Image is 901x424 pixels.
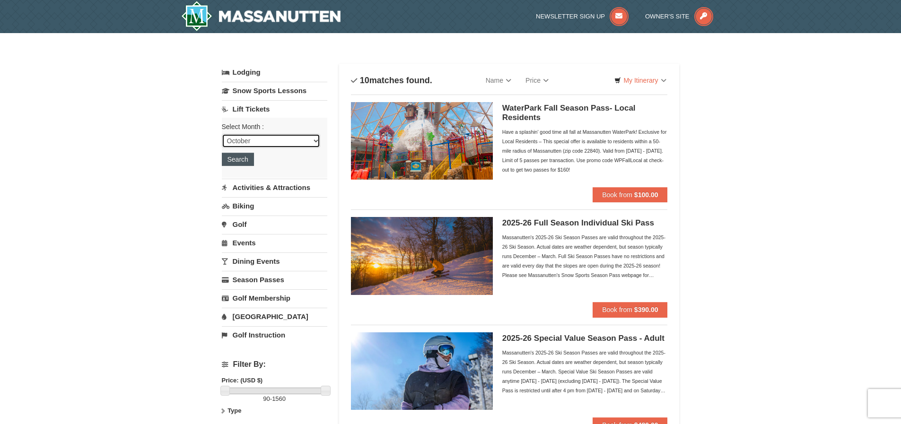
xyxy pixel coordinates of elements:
[222,82,327,99] a: Snow Sports Lessons
[351,76,432,85] h4: matches found.
[502,348,668,395] div: Massanutten's 2025-26 Ski Season Passes are valid throughout the 2025-26 Ski Season. Actual dates...
[222,64,327,81] a: Lodging
[608,73,672,87] a: My Itinerary
[272,395,286,402] span: 1560
[536,13,605,20] span: Newsletter Sign Up
[351,332,493,410] img: 6619937-198-dda1df27.jpg
[222,308,327,325] a: [GEOGRAPHIC_DATA]
[351,217,493,294] img: 6619937-208-2295c65e.jpg
[645,13,690,20] span: Owner's Site
[593,187,667,202] button: Book from $100.00
[222,271,327,288] a: Season Passes
[181,1,341,31] img: Massanutten Resort Logo
[502,104,668,122] h5: WaterPark Fall Season Pass- Local Residents
[593,302,667,317] button: Book from $390.00
[479,71,518,90] a: Name
[263,395,270,402] span: 90
[502,218,668,228] h5: 2025-26 Full Season Individual Ski Pass
[518,71,556,90] a: Price
[227,407,241,414] strong: Type
[222,122,320,131] label: Select Month :
[222,179,327,196] a: Activities & Attractions
[502,334,668,343] h5: 2025-26 Special Value Season Pass - Adult
[222,377,263,384] strong: Price: (USD $)
[222,252,327,270] a: Dining Events
[222,100,327,118] a: Lift Tickets
[602,191,632,199] span: Book from
[222,326,327,344] a: Golf Instruction
[602,306,632,313] span: Book from
[222,289,327,307] a: Golf Membership
[634,306,658,313] strong: $390.00
[222,216,327,233] a: Golf
[222,234,327,251] a: Events
[222,394,327,404] label: -
[181,1,341,31] a: Massanutten Resort
[634,191,658,199] strong: $100.00
[351,102,493,180] img: 6619937-212-8c750e5f.jpg
[645,13,713,20] a: Owner's Site
[502,233,668,280] div: Massanutten's 2025-26 Ski Season Passes are valid throughout the 2025-26 Ski Season. Actual dates...
[222,360,327,369] h4: Filter By:
[222,197,327,215] a: Biking
[360,76,369,85] span: 10
[502,127,668,174] div: Have a splashin' good time all fall at Massanutten WaterPark! Exclusive for Local Residents – Thi...
[536,13,629,20] a: Newsletter Sign Up
[222,153,254,166] button: Search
